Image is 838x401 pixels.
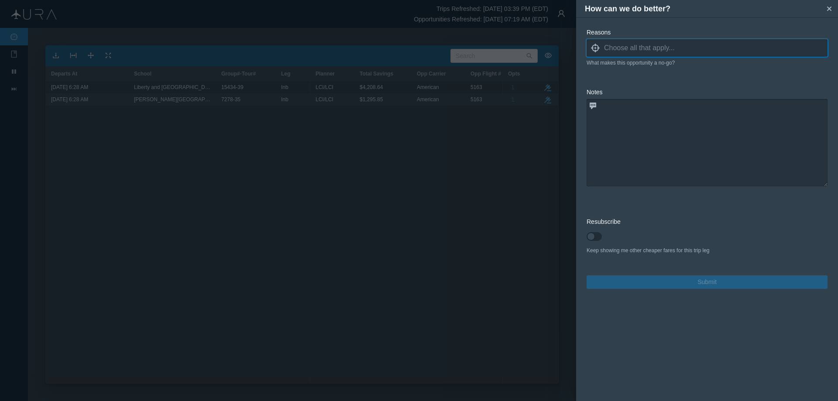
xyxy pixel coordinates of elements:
button: Close [823,2,836,15]
span: Reasons [587,29,611,36]
span: Resubscribe [587,218,621,225]
div: What makes this opportunity a no-go? [587,59,828,67]
div: Keep showing me other cheaper fares for this trip leg [587,247,828,254]
input: Choose all that apply... [604,41,828,55]
span: Notes [587,89,603,96]
span: Submit [697,278,717,287]
button: Submit [587,275,828,289]
h4: How can we do better? [585,3,823,15]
